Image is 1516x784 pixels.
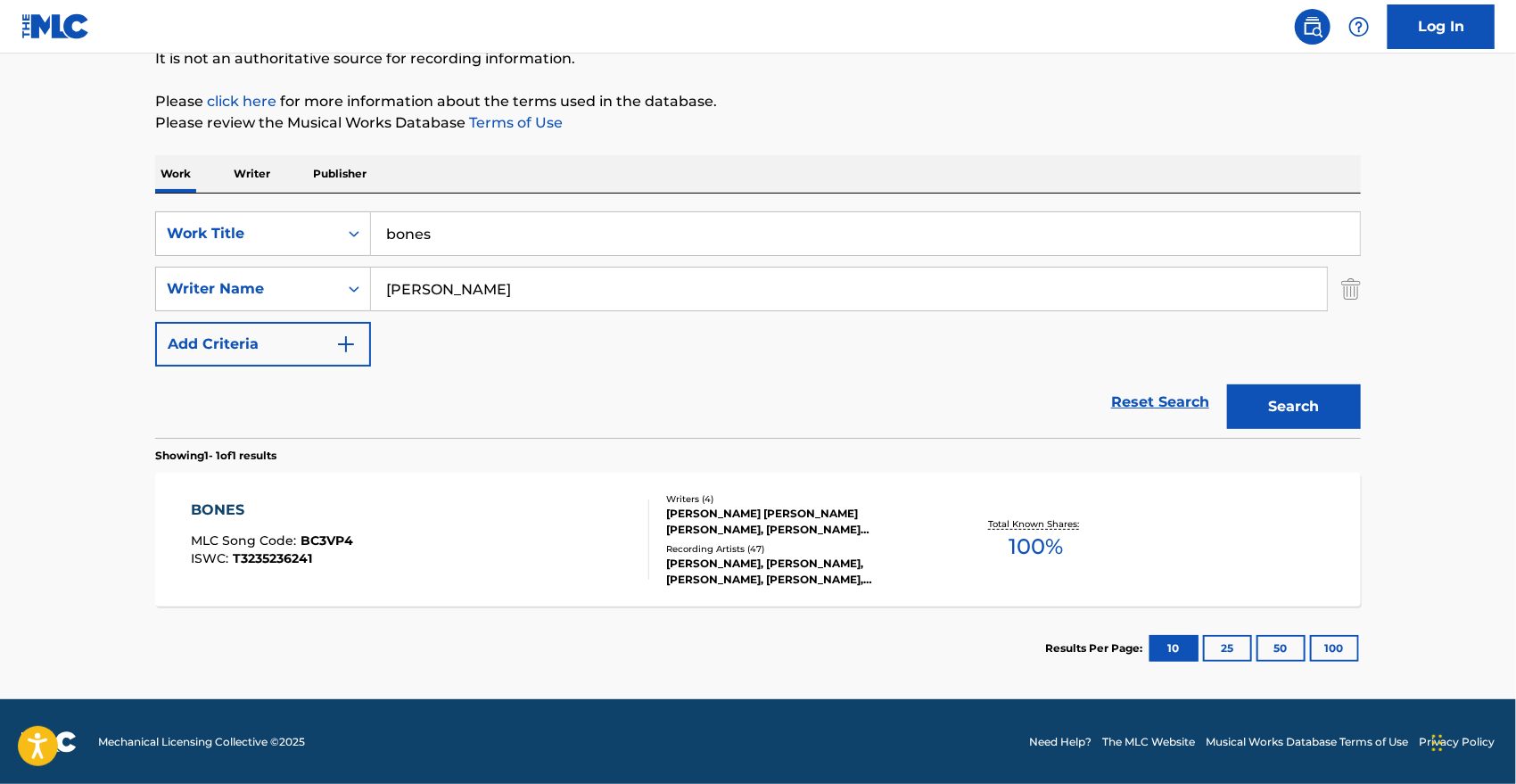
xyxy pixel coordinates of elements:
a: Reset Search [1102,383,1218,422]
img: MLC Logo [21,13,90,39]
span: ISWC : [192,550,234,566]
form: Search Form [155,211,1361,438]
a: Log In [1388,4,1495,49]
div: Help [1341,9,1377,45]
p: Total Known Shares: [988,517,1083,531]
p: Showing 1 - 1 of 1 results [155,448,276,464]
span: Mechanical Licensing Collective © 2025 [98,734,305,750]
span: 100 % [1009,531,1063,563]
img: help [1348,16,1370,37]
button: 25 [1203,635,1252,662]
p: Please review the Musical Works Database [155,112,1361,134]
div: [PERSON_NAME], [PERSON_NAME], [PERSON_NAME], [PERSON_NAME], [PERSON_NAME] [666,556,935,588]
div: Drag [1432,716,1443,770]
a: Privacy Policy [1419,734,1495,750]
div: Writers ( 4 ) [666,492,935,506]
p: It is not an authoritative source for recording information. [155,48,1361,70]
a: The MLC Website [1102,734,1195,750]
iframe: Chat Widget [1427,698,1516,784]
div: [PERSON_NAME] [PERSON_NAME] [PERSON_NAME], [PERSON_NAME] [PERSON_NAME] [PERSON_NAME] [666,506,935,538]
div: Recording Artists ( 47 ) [666,542,935,556]
p: Work [155,155,196,193]
button: Add Criteria [155,322,371,367]
p: Publisher [308,155,372,193]
div: BONES [192,499,354,521]
a: BONESMLC Song Code:BC3VP4ISWC:T3235236241Writers (4)[PERSON_NAME] [PERSON_NAME] [PERSON_NAME], [P... [155,473,1361,607]
div: Writer Name [167,278,327,300]
img: 9d2ae6d4665cec9f34b9.svg [335,334,357,355]
a: Public Search [1295,9,1331,45]
div: Work Title [167,223,327,244]
img: logo [21,731,77,753]
img: search [1302,16,1323,37]
img: Delete Criterion [1341,267,1361,311]
button: 50 [1256,635,1306,662]
p: Please for more information about the terms used in the database. [155,91,1361,112]
button: Search [1227,384,1361,429]
p: Results Per Page: [1045,640,1147,656]
p: Writer [228,155,276,193]
span: T3235236241 [234,550,313,566]
button: 100 [1310,635,1359,662]
a: click here [207,93,276,110]
a: Need Help? [1029,734,1092,750]
span: MLC Song Code : [192,532,301,549]
a: Terms of Use [466,114,563,131]
span: BC3VP4 [301,532,354,549]
button: 10 [1149,635,1199,662]
a: Musical Works Database Terms of Use [1206,734,1408,750]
